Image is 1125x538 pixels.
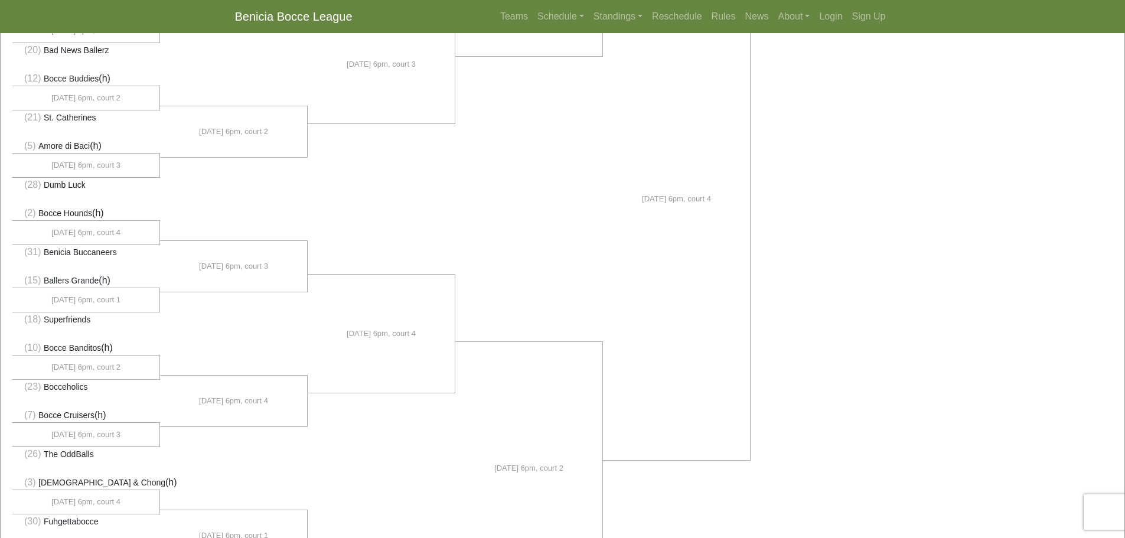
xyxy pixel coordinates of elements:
span: Ballers Grande [44,276,99,285]
span: (10) [24,343,41,353]
span: [DATE] 6pm, court 4 [199,395,268,407]
a: Benicia Bocce League [235,5,353,28]
a: Teams [495,5,533,28]
span: (30) [24,516,41,526]
span: [DEMOGRAPHIC_DATA] & Chong [38,478,165,487]
li: (h) [12,71,160,86]
span: [DATE] 6pm, court 2 [199,126,268,138]
span: [DATE] 6pm, court 3 [347,58,416,70]
span: (2) [24,208,36,218]
a: Reschedule [647,5,707,28]
span: (26) [24,449,41,459]
span: (31) [24,247,41,257]
span: (18) [24,314,41,324]
span: [DATE] 6pm, court 2 [51,361,120,373]
span: St. Catherines [44,113,96,122]
a: About [774,5,815,28]
span: [DATE] 6pm, court 3 [51,159,120,171]
span: (7) [24,410,36,420]
li: (h) [12,139,160,154]
span: (12) [24,73,41,83]
span: (3) [24,477,36,487]
a: Standings [589,5,647,28]
span: (28) [24,180,41,190]
span: Benicia Buccaneers [44,247,117,257]
a: Login [814,5,847,28]
span: Bocce Hounds [38,208,92,218]
li: (h) [12,408,160,423]
a: Rules [707,5,741,28]
span: (15) [24,275,41,285]
span: [DATE] 6pm, court 4 [642,193,711,205]
li: (h) [12,206,160,221]
span: (20) [24,45,41,55]
span: [DATE] 6pm, court 4 [51,496,120,508]
span: [DATE] 6pm, court 3 [199,260,268,272]
span: (5) [24,141,36,151]
span: Bad News Ballerz [44,45,109,55]
span: Bocce Banditos [44,343,101,353]
span: Bocce Buddies [44,74,99,83]
span: [DATE] 6pm, court 4 [51,227,120,239]
span: (21) [24,112,41,122]
span: [DATE] 6pm, court 2 [494,462,563,474]
span: [DATE] 6pm, court 4 [347,328,416,340]
span: The OddBalls [44,449,94,459]
span: Bocceholics [44,382,88,392]
li: (h) [12,475,160,490]
li: (h) [12,341,160,356]
span: Bocce Cruisers [38,410,94,420]
a: Schedule [533,5,589,28]
span: [DATE] 6pm, court 1 [51,294,120,306]
span: (23) [24,382,41,392]
span: Amore di Baci [38,141,90,151]
span: Dumb Luck [44,180,86,190]
a: News [741,5,774,28]
span: Fuhgettabocce [44,517,99,526]
span: Superfriends [44,315,90,324]
a: Sign Up [847,5,891,28]
li: (h) [12,273,160,288]
span: [DATE] 6pm, court 2 [51,92,120,104]
span: [DATE] 6pm, court 3 [51,429,120,441]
